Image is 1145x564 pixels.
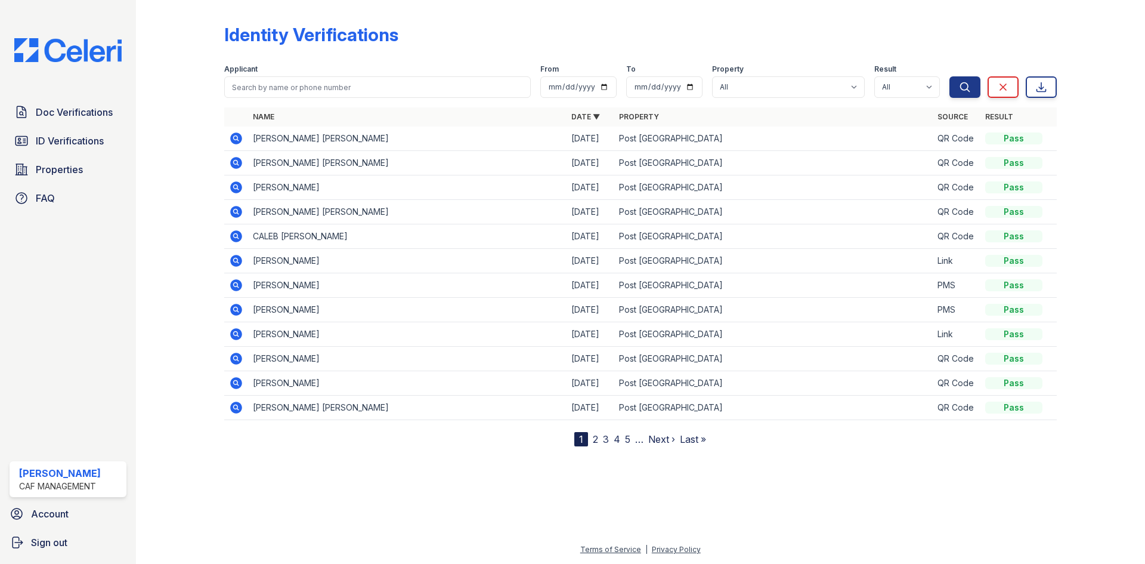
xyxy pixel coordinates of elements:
[614,322,933,347] td: Post [GEOGRAPHIC_DATA]
[574,432,588,446] div: 1
[224,64,258,74] label: Applicant
[933,249,980,273] td: Link
[933,396,980,420] td: QR Code
[985,304,1042,316] div: Pass
[625,433,630,445] a: 5
[937,112,968,121] a: Source
[626,64,636,74] label: To
[567,224,614,249] td: [DATE]
[680,433,706,445] a: Last »
[5,38,131,62] img: CE_Logo_Blue-a8612792a0a2168367f1c8372b55b34899dd931a85d93a1a3d3e32e68fde9ad4.png
[10,158,126,181] a: Properties
[933,371,980,396] td: QR Code
[985,377,1042,389] div: Pass
[933,127,980,151] td: QR Code
[567,200,614,224] td: [DATE]
[540,64,559,74] label: From
[567,298,614,322] td: [DATE]
[248,396,567,420] td: [PERSON_NAME] [PERSON_NAME]
[36,162,83,177] span: Properties
[248,322,567,347] td: [PERSON_NAME]
[248,273,567,298] td: [PERSON_NAME]
[635,432,643,446] span: …
[248,249,567,273] td: [PERSON_NAME]
[567,347,614,371] td: [DATE]
[648,433,675,445] a: Next ›
[985,328,1042,340] div: Pass
[567,322,614,347] td: [DATE]
[567,396,614,420] td: [DATE]
[985,353,1042,365] div: Pass
[593,433,598,445] a: 2
[619,112,659,121] a: Property
[933,347,980,371] td: QR Code
[248,298,567,322] td: [PERSON_NAME]
[645,545,648,554] div: |
[985,157,1042,169] div: Pass
[614,347,933,371] td: Post [GEOGRAPHIC_DATA]
[224,76,531,98] input: Search by name or phone number
[985,181,1042,193] div: Pass
[985,112,1013,121] a: Result
[874,64,896,74] label: Result
[933,151,980,175] td: QR Code
[614,433,620,445] a: 4
[36,191,55,205] span: FAQ
[567,249,614,273] td: [DATE]
[933,224,980,249] td: QR Code
[248,127,567,151] td: [PERSON_NAME] [PERSON_NAME]
[614,200,933,224] td: Post [GEOGRAPHIC_DATA]
[31,507,69,521] span: Account
[614,396,933,420] td: Post [GEOGRAPHIC_DATA]
[933,298,980,322] td: PMS
[652,545,701,554] a: Privacy Policy
[614,249,933,273] td: Post [GEOGRAPHIC_DATA]
[10,186,126,210] a: FAQ
[248,371,567,396] td: [PERSON_NAME]
[614,371,933,396] td: Post [GEOGRAPHIC_DATA]
[248,151,567,175] td: [PERSON_NAME] [PERSON_NAME]
[614,175,933,200] td: Post [GEOGRAPHIC_DATA]
[614,151,933,175] td: Post [GEOGRAPHIC_DATA]
[985,132,1042,144] div: Pass
[933,175,980,200] td: QR Code
[19,480,101,492] div: CAF Management
[248,224,567,249] td: CALEB [PERSON_NAME]
[933,273,980,298] td: PMS
[10,100,126,124] a: Doc Verifications
[933,322,980,347] td: Link
[985,206,1042,218] div: Pass
[567,175,614,200] td: [DATE]
[712,64,744,74] label: Property
[224,24,398,45] div: Identity Verifications
[571,112,600,121] a: Date ▼
[614,273,933,298] td: Post [GEOGRAPHIC_DATA]
[614,127,933,151] td: Post [GEOGRAPHIC_DATA]
[10,129,126,153] a: ID Verifications
[5,502,131,526] a: Account
[567,127,614,151] td: [DATE]
[985,279,1042,291] div: Pass
[567,151,614,175] td: [DATE]
[567,371,614,396] td: [DATE]
[19,466,101,480] div: [PERSON_NAME]
[985,255,1042,267] div: Pass
[614,224,933,249] td: Post [GEOGRAPHIC_DATA]
[614,298,933,322] td: Post [GEOGRAPHIC_DATA]
[567,273,614,298] td: [DATE]
[580,545,641,554] a: Terms of Service
[36,105,113,119] span: Doc Verifications
[248,200,567,224] td: [PERSON_NAME] [PERSON_NAME]
[253,112,274,121] a: Name
[603,433,609,445] a: 3
[36,134,104,148] span: ID Verifications
[985,230,1042,242] div: Pass
[248,175,567,200] td: [PERSON_NAME]
[5,531,131,554] a: Sign out
[31,535,67,550] span: Sign out
[248,347,567,371] td: [PERSON_NAME]
[933,200,980,224] td: QR Code
[985,402,1042,414] div: Pass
